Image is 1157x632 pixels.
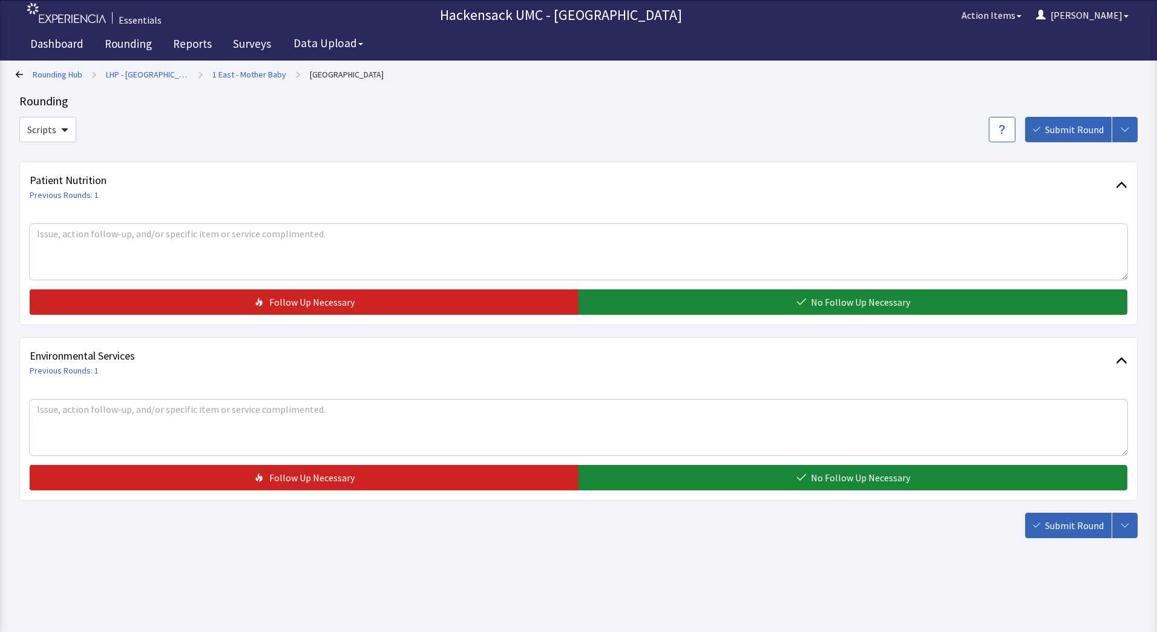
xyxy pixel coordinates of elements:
button: Follow Up Necessary [30,465,578,490]
button: No Follow Up Necessary [578,465,1127,490]
span: > [92,62,96,87]
span: No Follow Up Necessary [811,295,910,309]
a: Surveys [224,30,280,61]
div: Essentials [119,13,162,27]
div: Rounding [19,93,1138,110]
span: > [296,62,300,87]
button: Submit Round [1025,117,1112,142]
a: Previous Rounds: 1 [30,189,99,200]
span: Follow Up Necessary [269,470,355,485]
span: Environmental Services [30,347,1116,364]
button: Follow Up Necessary [30,289,578,315]
a: Rounding Hub [33,68,82,81]
span: No Follow Up Necessary [811,470,910,485]
a: Previous Rounds: 1 [30,365,99,376]
a: Rounding [96,30,161,61]
button: Scripts [19,117,76,142]
span: Patient Nutrition [30,172,1116,189]
button: Data Upload [286,32,370,54]
a: Reports [164,30,221,61]
button: Submit Round [1025,513,1112,538]
a: Nurse Station [310,68,384,81]
span: Follow Up Necessary [269,295,355,309]
a: LHP - [GEOGRAPHIC_DATA] [106,68,189,81]
p: Hackensack UMC - [GEOGRAPHIC_DATA] [168,5,954,25]
span: > [198,62,203,87]
img: experiencia_logo.png [27,3,106,23]
span: Submit Round [1045,518,1104,533]
a: Dashboard [21,30,93,61]
span: Scripts [27,122,56,137]
span: Submit Round [1045,122,1104,137]
button: Action Items [954,3,1029,27]
button: No Follow Up Necessary [578,289,1127,315]
button: [PERSON_NAME] [1029,3,1136,27]
a: 1 East - Mother Baby [212,68,286,81]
